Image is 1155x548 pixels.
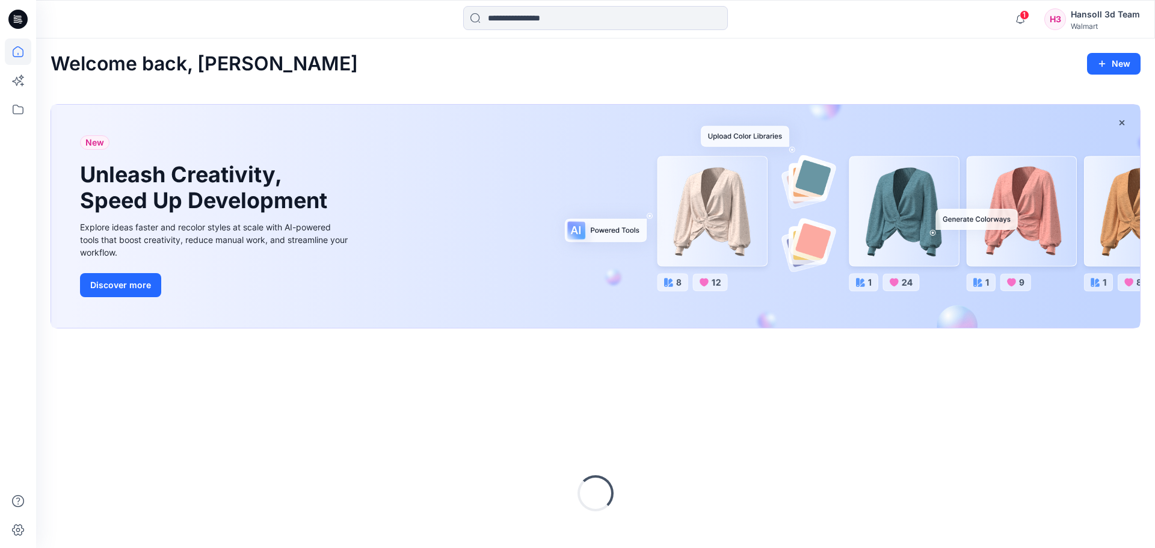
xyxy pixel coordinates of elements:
[1071,7,1140,22] div: Hansoll 3d Team
[80,273,161,297] button: Discover more
[1071,22,1140,31] div: Walmart
[85,135,104,150] span: New
[1087,53,1141,75] button: New
[80,273,351,297] a: Discover more
[80,221,351,259] div: Explore ideas faster and recolor styles at scale with AI-powered tools that boost creativity, red...
[1020,10,1029,20] span: 1
[80,162,333,214] h1: Unleash Creativity, Speed Up Development
[51,53,358,75] h2: Welcome back, [PERSON_NAME]
[1044,8,1066,30] div: H3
